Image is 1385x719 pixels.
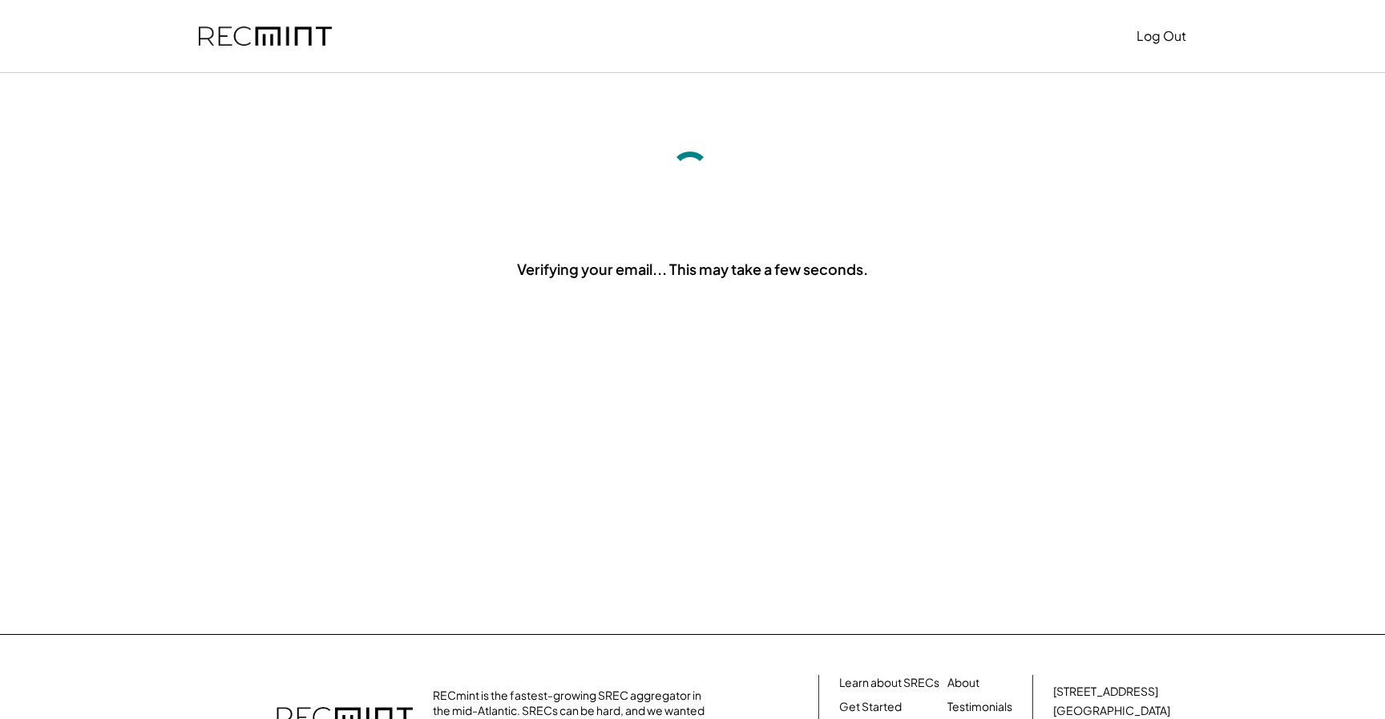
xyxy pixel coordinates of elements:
a: Get Started [839,699,902,715]
a: Learn about SRECs [839,675,939,691]
a: Testimonials [947,699,1012,715]
button: Log Out [1137,20,1186,52]
div: Verifying your email... This may take a few seconds. [517,259,868,279]
a: About [947,675,979,691]
div: [GEOGRAPHIC_DATA] [1053,703,1170,719]
img: recmint-logotype%403x.png [199,26,332,46]
div: [STREET_ADDRESS] [1053,684,1158,700]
